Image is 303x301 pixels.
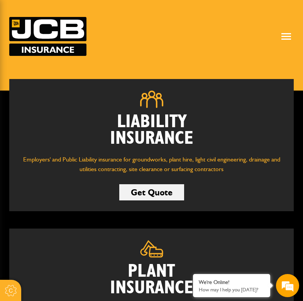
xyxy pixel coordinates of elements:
[10,71,141,88] input: Enter your last name
[10,117,141,134] input: Enter your phone number
[21,155,282,174] p: Employers' and Public Liability insurance for groundworks, plant hire, light civil engineering, d...
[105,237,140,248] em: Start Chat
[10,94,141,111] input: Enter your email address
[21,114,282,147] h2: Liability Insurance
[21,263,282,296] h2: Plant Insurance
[10,140,141,231] textarea: Type your message and hit 'Enter'
[199,287,264,293] p: How may I help you today?
[127,4,145,22] div: Minimize live chat window
[119,184,184,200] a: Get Quote
[40,43,130,53] div: Chat with us now
[9,17,86,56] a: JCB Insurance Services
[13,43,32,54] img: d_20077148190_company_1631870298795_20077148190
[9,17,86,56] img: JCB Insurance Services logo
[199,279,264,286] div: We're Online!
